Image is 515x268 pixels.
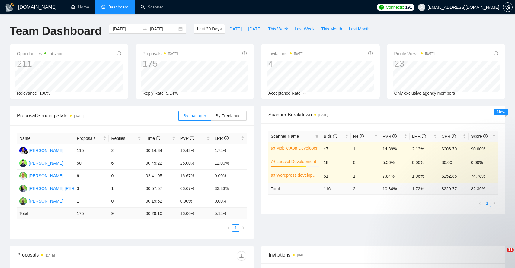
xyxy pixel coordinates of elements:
img: upwork-logo.png [379,5,384,10]
time: a day ago [49,52,62,55]
span: setting [503,5,512,10]
td: 0.00% [410,156,439,169]
span: Opportunities [17,50,62,57]
span: Last Month [349,26,369,32]
td: 2 [109,144,143,157]
button: left [476,200,484,207]
button: Last Week [291,24,318,34]
input: End date [150,26,177,32]
td: 66.67% [178,182,212,195]
td: 26.00% [178,157,212,170]
span: 11 [507,248,514,252]
td: 2 [351,183,380,194]
td: 1.96% [410,169,439,183]
span: This Month [321,26,342,32]
a: 1 [484,200,491,207]
td: 18 [321,156,351,169]
td: 02:41:05 [143,170,178,182]
span: PVR [382,134,397,139]
img: AC [19,172,27,180]
th: Replies [109,133,143,144]
span: left [478,201,482,205]
a: AC[PERSON_NAME] [19,173,63,178]
span: info-circle [333,134,337,138]
span: Relevance [17,91,37,96]
span: info-circle [368,51,373,55]
div: [PERSON_NAME] [29,172,63,179]
span: New [497,109,505,114]
a: Wordpress development [276,172,318,178]
td: $ 229.77 [439,183,469,194]
span: info-circle [156,136,160,140]
span: 191 [405,4,412,11]
span: info-circle [117,51,121,55]
a: Mobile App Developer [276,145,318,151]
h1: Team Dashboard [10,24,102,38]
td: 3 [74,182,109,195]
time: [DATE] [318,113,328,117]
span: [DATE] [248,26,261,32]
span: Re [353,134,364,139]
button: left [225,224,232,232]
td: 9 [109,208,143,219]
span: info-circle [452,134,456,138]
td: $0.00 [439,156,469,169]
span: crown [271,146,275,150]
td: 90.00% [469,142,498,156]
time: [DATE] [168,52,178,55]
span: CPR [442,134,456,139]
button: This Month [318,24,345,34]
td: 1 [74,195,109,208]
td: 82.39 % [469,183,498,194]
button: This Week [265,24,291,34]
td: 51 [321,169,351,183]
img: gigradar-bm.png [24,150,28,154]
span: Time [146,136,160,141]
span: swap-right [142,27,147,31]
td: 2.13% [410,142,439,156]
td: 0.00% [469,156,498,169]
span: Bids [324,134,337,139]
span: Score [471,134,487,139]
li: Previous Page [225,224,232,232]
td: 00:29:10 [143,208,178,219]
button: [DATE] [245,24,265,34]
td: 33.33% [212,182,247,195]
div: [PERSON_NAME] [29,147,63,154]
div: 23 [394,58,435,69]
span: Last Week [295,26,315,32]
button: download [237,251,246,261]
input: Start date [113,26,140,32]
span: Proposals [77,135,102,142]
a: Laravel Development [276,158,318,165]
td: 10.34 % [380,183,410,194]
span: Invitations [269,251,498,259]
th: Name [17,133,74,144]
span: info-circle [494,51,498,55]
img: SK [19,159,27,167]
td: 50 [74,157,109,170]
span: This Week [268,26,288,32]
a: 1 [232,225,239,231]
td: 0.00% [212,170,247,182]
span: to [142,27,147,31]
a: searchScanner [141,5,163,10]
td: 5.14 % [212,208,247,219]
time: [DATE] [297,254,306,257]
span: info-circle [422,134,426,138]
span: filter [314,132,320,141]
div: [PERSON_NAME] [29,160,63,166]
span: Proposals [143,50,178,57]
td: Total [17,208,74,219]
td: 00:14:34 [143,144,178,157]
span: [DATE] [228,26,242,32]
span: right [493,201,496,205]
td: 00:45:22 [143,157,178,170]
td: 116 [321,183,351,194]
a: SK[PERSON_NAME] [19,160,63,165]
span: right [241,226,245,230]
span: 100% [39,91,50,96]
td: 00:19:52 [143,195,178,208]
td: 175 [74,208,109,219]
div: 175 [143,58,178,69]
